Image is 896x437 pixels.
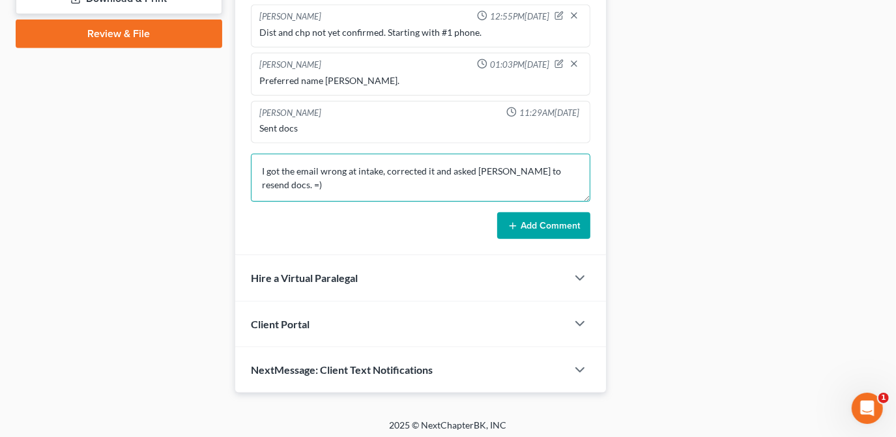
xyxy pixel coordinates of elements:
iframe: Intercom live chat [852,393,883,424]
span: NextMessage: Client Text Notifications [251,363,433,376]
span: Client Portal [251,318,310,330]
div: Preferred name [PERSON_NAME]. [259,74,582,87]
span: 1 [878,393,889,403]
span: 12:55PM[DATE] [490,10,549,23]
a: Review & File [16,20,222,48]
div: Dist and chp not yet confirmed. Starting with #1 phone. [259,26,582,39]
span: Hire a Virtual Paralegal [251,272,358,284]
div: [PERSON_NAME] [259,107,321,119]
button: Add Comment [497,212,590,240]
div: Sent docs [259,122,582,135]
div: [PERSON_NAME] [259,10,321,23]
span: 11:29AM[DATE] [519,107,579,119]
span: 01:03PM[DATE] [490,59,549,71]
div: [PERSON_NAME] [259,59,321,72]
